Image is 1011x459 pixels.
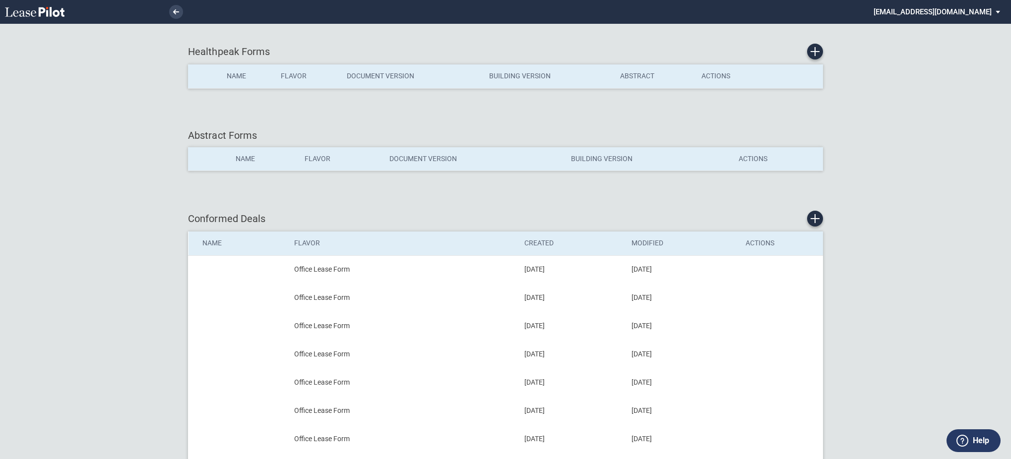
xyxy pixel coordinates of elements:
td: [DATE] [517,255,625,284]
th: Name [229,147,298,171]
th: Document Version [340,64,482,88]
th: Flavor [287,231,517,255]
td: [DATE] [517,284,625,312]
td: Office Lease Form [287,255,517,284]
th: Name [189,231,288,255]
td: Office Lease Form [287,425,517,453]
td: [DATE] [625,312,738,340]
td: [DATE] [517,312,625,340]
td: Office Lease Form [287,284,517,312]
th: Document Version [382,147,564,171]
div: Abstract Forms [188,128,823,142]
th: Actions [739,231,823,255]
th: Actions [695,64,766,88]
div: Conformed Deals [188,211,823,227]
td: [DATE] [517,368,625,397]
td: Office Lease Form [287,312,517,340]
td: Office Lease Form [287,340,517,368]
a: Create new Form [807,44,823,59]
div: Healthpeak Forms [188,44,823,59]
th: Building Version [482,64,613,88]
td: [DATE] [625,255,738,284]
th: Actions [732,147,823,171]
th: Flavor [298,147,382,171]
button: Help [947,429,1001,452]
td: [DATE] [625,284,738,312]
td: [DATE] [517,397,625,425]
td: Office Lease Form [287,368,517,397]
label: Help [973,434,989,447]
td: [DATE] [625,425,738,453]
th: Created [517,231,625,255]
td: Office Lease Form [287,397,517,425]
th: Flavor [274,64,340,88]
td: [DATE] [517,425,625,453]
th: Name [220,64,274,88]
th: Building Version [564,147,732,171]
td: [DATE] [625,340,738,368]
th: Modified [625,231,738,255]
td: [DATE] [625,397,738,425]
td: [DATE] [625,368,738,397]
a: Create new conformed deal [807,211,823,227]
th: Abstract [613,64,695,88]
td: [DATE] [517,340,625,368]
